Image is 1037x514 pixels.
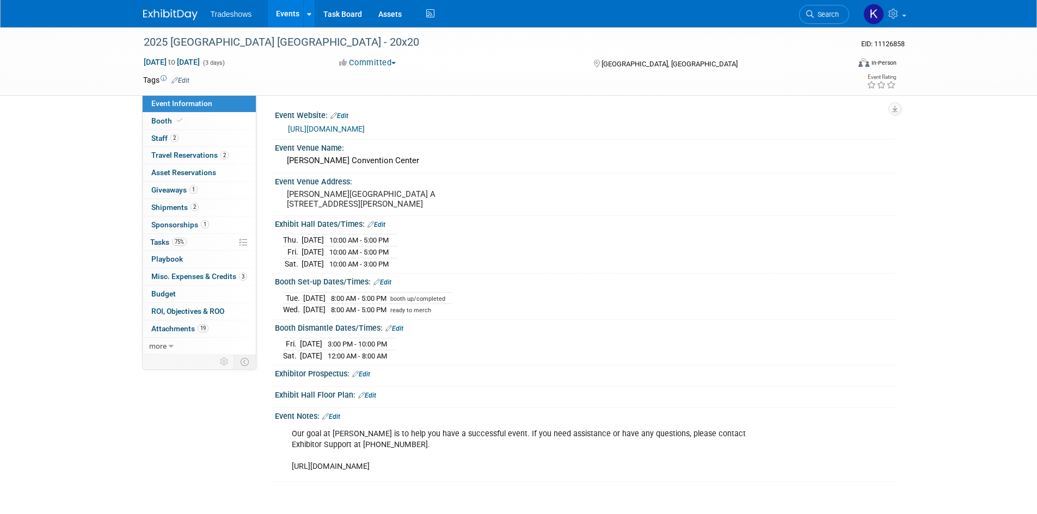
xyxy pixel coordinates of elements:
[151,116,185,125] span: Booth
[143,95,256,112] a: Event Information
[302,246,324,258] td: [DATE]
[151,99,212,108] span: Event Information
[275,174,894,187] div: Event Venue Address:
[275,387,894,401] div: Exhibit Hall Floor Plan:
[283,338,300,350] td: Fri.
[283,292,303,304] td: Tue.
[151,151,229,159] span: Travel Reservations
[202,59,225,66] span: (3 days)
[151,272,247,281] span: Misc. Expenses & Credits
[143,182,256,199] a: Giveaways1
[201,220,209,228] span: 1
[275,140,894,153] div: Event Venue Name:
[302,234,324,246] td: [DATE]
[358,392,376,399] a: Edit
[143,303,256,320] a: ROI, Objectives & ROO
[191,203,199,211] span: 2
[331,306,386,314] span: 8:00 AM - 5:00 PM
[283,258,302,269] td: Sat.
[367,221,385,228] a: Edit
[143,251,256,268] a: Playbook
[390,307,431,314] span: ready to merch
[275,320,894,334] div: Booth Dismantle Dates/Times:
[220,151,229,159] span: 2
[385,325,403,332] a: Edit
[329,236,389,244] span: 10:00 AM - 5:00 PM
[151,307,224,315] span: ROI, Objectives & ROO
[284,423,775,478] div: Our goal at [PERSON_NAME] is to help you have a successful event. If you need assistance or have ...
[143,268,256,285] a: Misc. Expenses & Credits3
[143,199,256,216] a: Shipments2
[335,57,400,69] button: Committed
[283,234,302,246] td: Thu.
[151,203,199,212] span: Shipments
[143,75,189,85] td: Tags
[151,324,208,333] span: Attachments
[322,413,340,420] a: Edit
[198,324,208,332] span: 19
[300,350,322,361] td: [DATE]
[275,107,894,121] div: Event Website:
[283,304,303,315] td: Wed.
[143,9,198,20] img: ExhibitDay
[143,216,256,233] a: Sponsorships1
[143,286,256,302] a: Budget
[177,117,182,123] i: Booth reservation complete
[140,33,833,52] div: 2025 [GEOGRAPHIC_DATA] [GEOGRAPHIC_DATA] - 20x20
[329,248,389,256] span: 10:00 AM - 5:00 PM
[275,216,894,230] div: Exhibit Hall Dates/Times:
[330,112,348,120] a: Edit
[151,220,209,229] span: Sponsorships
[328,352,387,360] span: 12:00 AM - 8:00 AM
[861,40,905,48] span: Event ID: 11126858
[373,278,391,286] a: Edit
[300,338,322,350] td: [DATE]
[215,355,234,369] td: Personalize Event Tab Strip
[602,60,738,68] span: [GEOGRAPHIC_DATA], [GEOGRAPHIC_DATA]
[150,238,187,246] span: Tasks
[151,168,216,177] span: Asset Reservations
[143,113,256,129] a: Booth
[234,355,256,369] td: Toggle Event Tabs
[167,58,177,66] span: to
[172,238,187,246] span: 75%
[863,4,884,24] img: Karyna Kitsmey
[275,274,894,288] div: Booth Set-up Dates/Times:
[275,408,894,422] div: Event Notes:
[143,320,256,337] a: Attachments19
[151,185,198,194] span: Giveaways
[283,152,886,169] div: [PERSON_NAME] Convention Center
[149,342,167,350] span: more
[871,59,897,67] div: In-Person
[303,304,326,315] td: [DATE]
[799,5,849,24] a: Search
[814,10,839,18] span: Search
[352,370,370,378] a: Edit
[239,273,247,281] span: 3
[328,340,387,348] span: 3:00 PM - 10:00 PM
[287,189,521,209] pre: [PERSON_NAME][GEOGRAPHIC_DATA] A [STREET_ADDRESS][PERSON_NAME]
[283,246,302,258] td: Fri.
[283,350,300,361] td: Sat.
[171,77,189,84] a: Edit
[275,366,894,380] div: Exhibitor Prospectus:
[143,338,256,355] a: more
[288,125,365,133] a: [URL][DOMAIN_NAME]
[143,130,256,147] a: Staff2
[151,289,176,298] span: Budget
[867,75,896,80] div: Event Rating
[329,260,389,268] span: 10:00 AM - 3:00 PM
[331,294,386,302] span: 8:00 AM - 5:00 PM
[858,58,869,67] img: Format-Inperson.png
[151,255,183,263] span: Playbook
[143,234,256,251] a: Tasks75%
[302,258,324,269] td: [DATE]
[211,10,252,18] span: Tradeshows
[390,295,445,302] span: booth up/completed
[143,57,200,67] span: [DATE] [DATE]
[143,164,256,181] a: Asset Reservations
[151,134,179,143] span: Staff
[170,134,179,142] span: 2
[189,185,198,194] span: 1
[785,57,897,73] div: Event Format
